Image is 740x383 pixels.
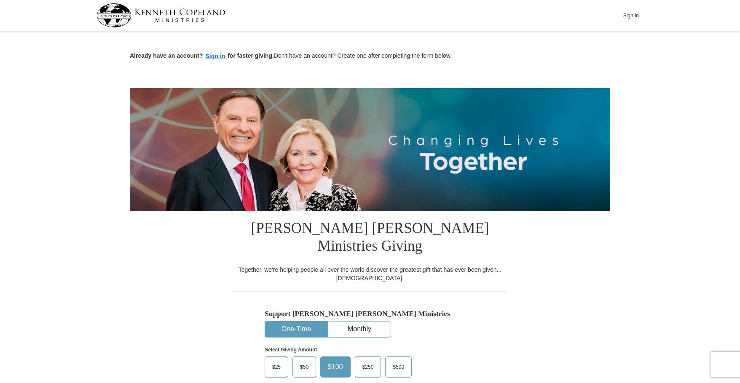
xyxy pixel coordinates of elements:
h5: Support [PERSON_NAME] [PERSON_NAME] Ministries [265,309,475,318]
span: $250 [358,361,378,373]
strong: Select Giving Amount [265,347,317,353]
span: $25 [268,361,285,373]
p: Don't have an account? Create one after completing the form below. [130,51,610,61]
img: kcm-header-logo.svg [97,3,225,27]
span: $500 [389,361,408,373]
h1: [PERSON_NAME] [PERSON_NAME] Ministries Giving [233,211,507,265]
span: $100 [324,361,347,373]
button: Sign In [618,9,643,22]
strong: Already have an account? for faster giving. [130,52,274,59]
span: $50 [296,361,313,373]
button: Sign in [203,51,228,61]
div: Together, we're helping people all over the world discover the greatest gift that has ever been g... [233,265,507,282]
button: One-Time [265,321,327,337]
button: Monthly [328,321,391,337]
